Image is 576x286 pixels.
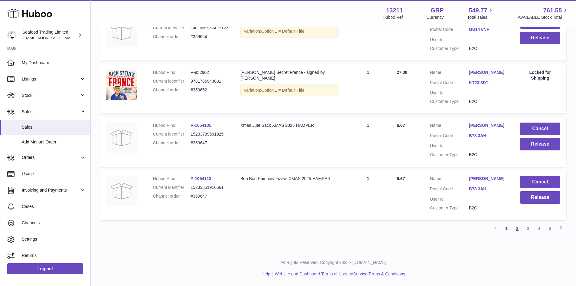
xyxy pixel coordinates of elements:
[520,123,560,135] button: Cancel
[430,176,469,183] dt: Name
[520,176,560,188] button: Cancel
[430,46,469,51] dt: Customer Type
[430,152,469,158] dt: Customer Type
[469,70,508,75] a: [PERSON_NAME]
[430,123,469,130] dt: Name
[153,123,191,128] dt: Huboo P no
[240,176,339,182] div: Bon Bon Rainbow Fizzys XMAS 2025 HAMPER
[469,133,508,139] a: B78 3AH
[153,140,191,146] dt: Channel order
[190,123,211,128] a: P-1054105
[469,176,508,182] a: [PERSON_NAME]
[22,93,80,98] span: Stock
[153,34,191,40] dt: Channel order
[353,271,405,276] a: Service Terms & Conditions
[501,223,512,234] a: 1
[22,35,89,40] span: [EMAIL_ADDRESS][DOMAIN_NAME]
[240,70,339,81] div: [PERSON_NAME] Secret France - signed by [PERSON_NAME]
[430,37,469,43] dt: User Id
[430,196,469,202] dt: User Id
[543,6,562,15] span: 761.55
[467,15,494,20] span: Total sales
[545,223,555,234] a: 5
[518,6,569,20] a: 761.55 AVAILABLE Stock Total
[153,131,191,137] dt: Current identifier
[430,27,469,34] dt: Postal Code
[106,16,137,47] img: no-photo.jpg
[22,139,86,145] span: Add Manual Order
[386,6,403,15] strong: 13211
[261,29,306,34] span: Option 1 = Default Title;
[190,25,228,31] dd: GIFTMESSAGE123
[22,253,86,258] span: Returns
[430,80,469,87] dt: Postal Code
[469,205,508,211] dd: B2C
[240,84,339,97] div: Variation:
[430,99,469,104] dt: Customer Type
[22,204,86,209] span: Cases
[106,70,137,100] img: rick-stein-online-shop-secret-france.jpg
[190,176,211,181] a: P-1054113
[153,78,191,84] dt: Current identifier
[22,124,86,130] span: Sales
[7,31,16,40] img: online@rickstein.com
[345,170,391,220] td: 1
[520,191,560,204] button: Release
[190,140,228,146] dd: #359647
[22,236,86,242] span: Settings
[261,88,306,93] span: Option 1 = Default Title;
[7,263,83,274] a: Log out
[523,223,534,234] a: 3
[275,271,346,276] a: Website and Dashboard Terms of Use
[430,143,469,149] dt: User Id
[22,220,86,226] span: Channels
[153,25,191,31] dt: Current identifier
[397,176,405,181] span: 6.67
[469,46,508,51] dd: B2C
[190,185,228,190] dd: 15233851916661
[427,15,444,20] div: Currency
[153,87,191,93] dt: Channel order
[520,138,560,150] button: Release
[512,223,523,234] a: 2
[240,123,339,128] div: Xmas Jute Sack XMAS 2025 HAMPER
[190,87,228,93] dd: #359652
[106,176,137,206] img: no-photo.jpg
[106,123,137,153] img: no-photo.jpg
[534,223,545,234] a: 4
[22,187,80,193] span: Invoicing and Payments
[153,70,191,75] dt: Huboo P no
[22,109,80,115] span: Sales
[22,60,86,66] span: My Dashboard
[397,123,405,128] span: 6.67
[469,123,508,128] a: [PERSON_NAME]
[190,70,228,75] dd: P-952902
[22,29,77,41] div: Seafood Trading Limited
[431,6,444,15] strong: GBP
[345,117,391,167] td: 1
[430,90,469,96] dt: User Id
[190,131,228,137] dd: 15233789591925
[469,80,508,86] a: KT23 3DT
[22,171,86,177] span: Usage
[153,193,191,199] dt: Channel order
[430,70,469,77] dt: Name
[383,15,403,20] div: Huboo Ref
[190,193,228,199] dd: #359647
[273,271,405,277] li: and
[430,186,469,193] dt: Postal Code
[430,133,469,140] dt: Postal Code
[345,10,391,61] td: 1
[520,70,560,81] div: Locked for Shipping
[153,176,191,182] dt: Huboo P no
[22,155,80,160] span: Orders
[469,6,487,15] span: 549.77
[397,70,407,75] span: 27.00
[262,271,270,276] a: Help
[469,186,508,192] a: B78 3AH
[153,185,191,190] dt: Current identifier
[469,152,508,158] dd: B2C
[469,27,508,32] a: GU14 6NF
[467,6,494,20] a: 549.77 Total sales
[469,99,508,104] dd: B2C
